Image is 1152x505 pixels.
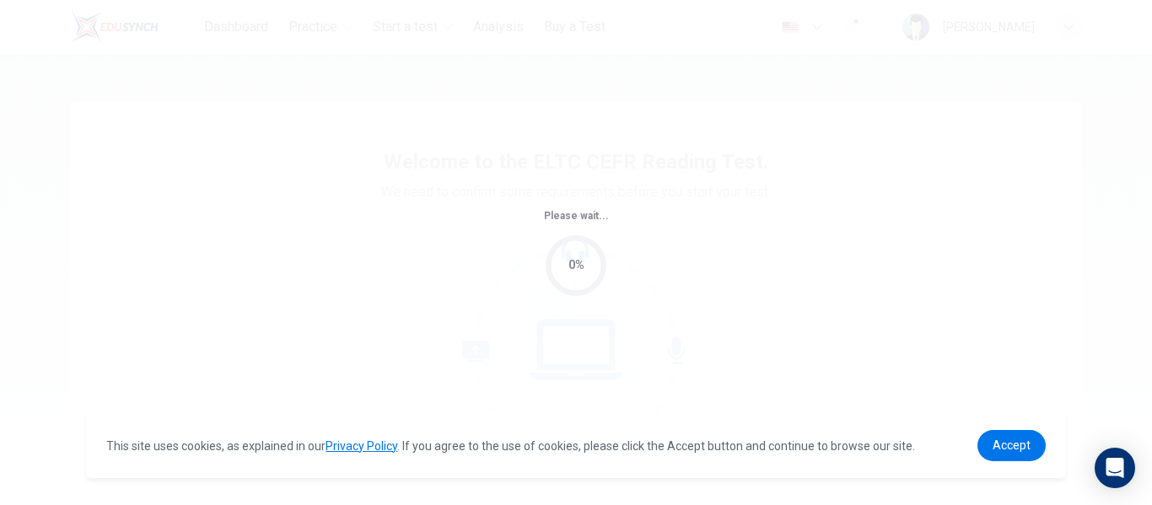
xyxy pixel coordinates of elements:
[326,439,397,453] a: Privacy Policy
[568,255,584,275] div: 0%
[106,439,915,453] span: This site uses cookies, as explained in our . If you agree to the use of cookies, please click th...
[977,430,1046,461] a: dismiss cookie message
[544,210,609,222] span: Please wait...
[86,413,1065,478] div: cookieconsent
[1095,448,1135,488] div: Open Intercom Messenger
[993,438,1031,452] span: Accept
